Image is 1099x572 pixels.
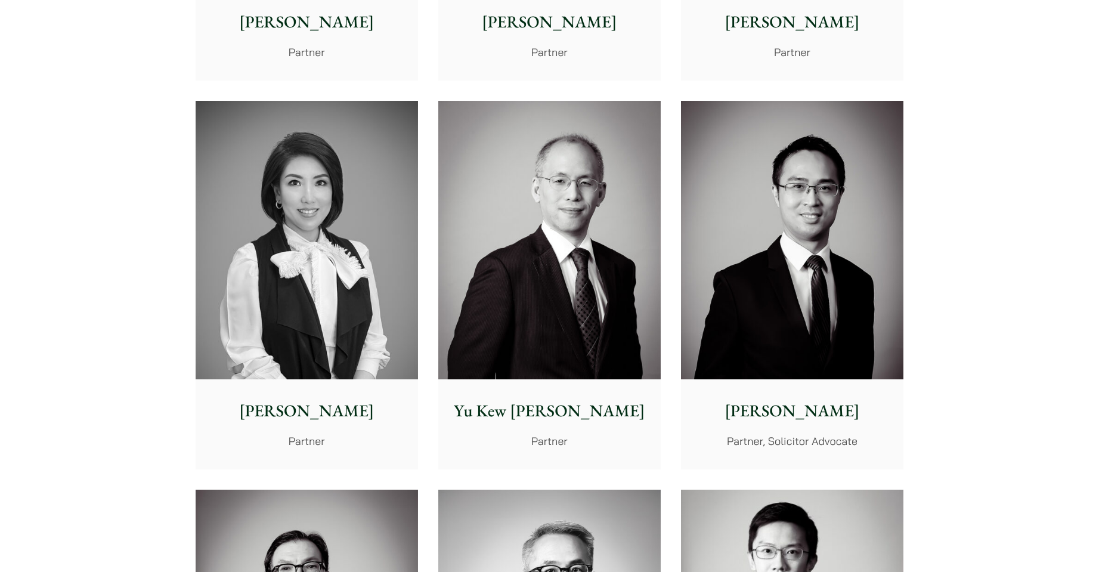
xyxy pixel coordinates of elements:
p: Partner [205,433,408,449]
p: Partner [691,44,894,60]
p: [PERSON_NAME] [205,398,408,423]
p: Partner [448,44,651,60]
p: [PERSON_NAME] [205,10,408,35]
a: [PERSON_NAME] Partner, Solicitor Advocate [681,101,903,469]
p: [PERSON_NAME] [691,398,894,423]
p: [PERSON_NAME] [448,10,651,35]
p: Partner [205,44,408,60]
p: [PERSON_NAME] [691,10,894,35]
a: Yu Kew [PERSON_NAME] Partner [438,101,661,469]
p: Partner, Solicitor Advocate [691,433,894,449]
p: Yu Kew [PERSON_NAME] [448,398,651,423]
a: [PERSON_NAME] Partner [196,101,418,469]
p: Partner [448,433,651,449]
